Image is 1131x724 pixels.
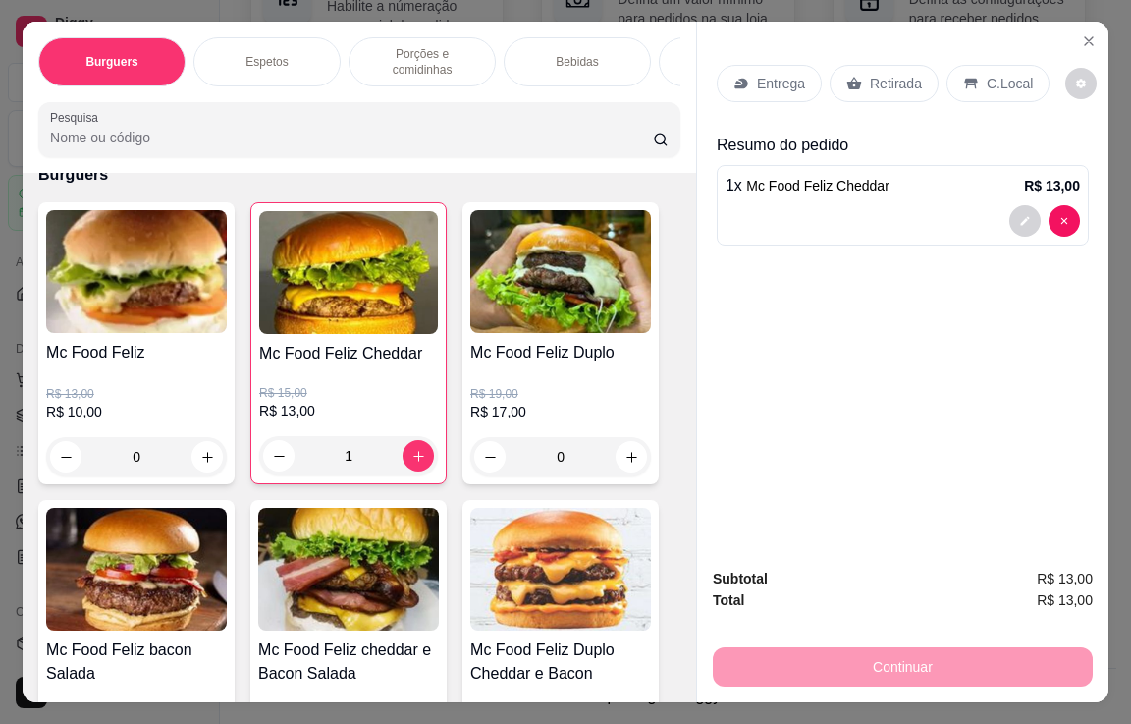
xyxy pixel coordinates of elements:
img: product-image [258,508,439,631]
p: R$ 10,00 [46,402,227,421]
span: Mc Food Feliz Cheddar [746,178,889,194]
input: Pesquisa [50,128,653,147]
button: decrease-product-quantity [263,440,295,472]
h4: Mc Food Feliz Cheddar [259,342,438,365]
p: Porções e comidinhas [365,46,479,78]
button: increase-product-quantity [403,440,434,472]
span: R$ 13,00 [1037,568,1093,589]
button: Close [1073,26,1104,57]
p: 1 x [726,174,889,197]
p: R$ 15,00 [259,385,438,401]
strong: Subtotal [713,571,768,586]
p: R$ 13,00 [259,401,438,420]
p: Resumo do pedido [717,134,1089,157]
button: decrease-product-quantity [1049,205,1080,237]
label: Pesquisa [50,109,105,126]
img: product-image [470,210,651,333]
p: Bebidas [556,54,598,70]
h4: Mc Food Feliz Duplo Cheddar e Bacon [470,639,651,686]
button: increase-product-quantity [616,441,647,473]
p: Burguers [85,54,137,70]
p: R$ 17,00 [470,402,651,421]
h4: Mc Food Feliz Duplo [470,341,651,364]
p: C.Local [987,74,1033,93]
h4: Mc Food Feliz [46,341,227,364]
p: Retirada [870,74,922,93]
span: R$ 13,00 [1037,589,1093,611]
button: decrease-product-quantity [474,441,506,473]
p: Espetos [245,54,288,70]
p: R$ 19,00 [470,386,651,402]
h4: Mc Food Feliz cheddar e Bacon Salada [258,639,439,686]
button: decrease-product-quantity [1065,68,1097,99]
button: decrease-product-quantity [1009,205,1041,237]
h4: Mc Food Feliz bacon Salada [46,639,227,686]
p: R$ 13,00 [46,386,227,402]
p: R$ 13,00 [1024,176,1080,195]
img: product-image [46,210,227,333]
img: product-image [46,508,227,631]
img: product-image [259,211,438,334]
p: Entrega [757,74,805,93]
strong: Total [713,592,744,608]
p: Burguers [38,163,680,187]
img: product-image [470,508,651,631]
